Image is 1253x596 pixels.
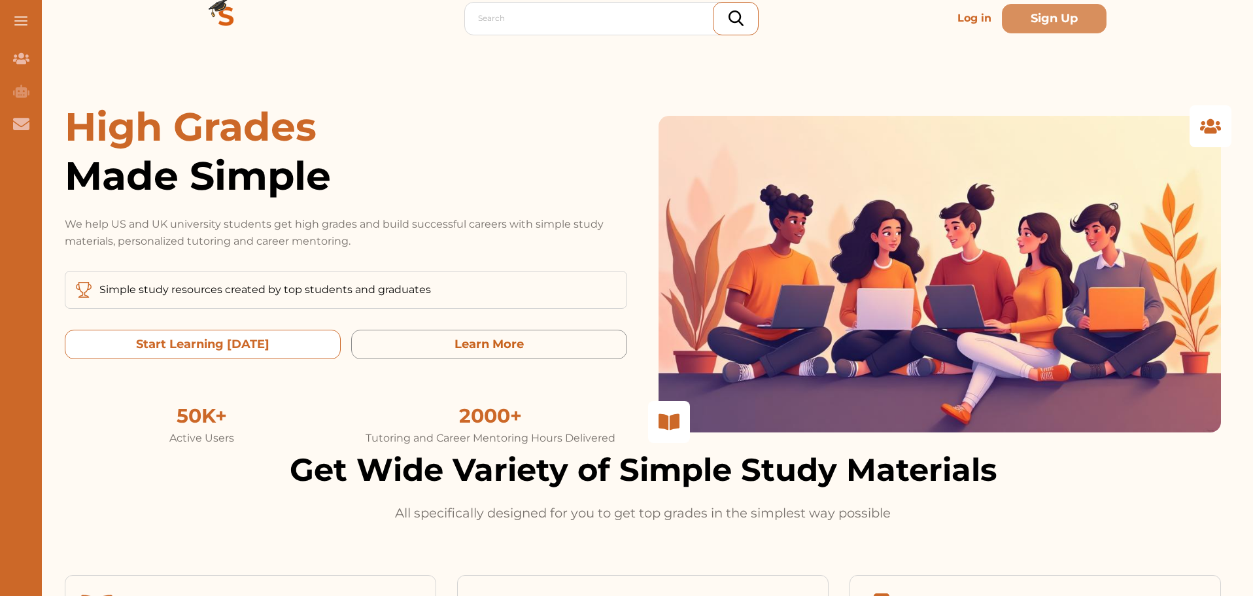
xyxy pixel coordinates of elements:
button: Sign Up [1002,4,1107,33]
p: Log in [952,5,997,31]
p: All specifically designed for you to get top grades in the simplest way possible [392,504,894,523]
span: High Grades [65,103,317,150]
div: Tutoring and Career Mentoring Hours Delivered [354,430,627,446]
div: 50K+ [65,401,338,430]
div: 2000+ [354,401,627,430]
button: Learn More [351,330,627,359]
img: search_icon [729,10,744,26]
p: We help US and UK university students get high grades and build successful careers with simple st... [65,216,627,250]
h2: Get Wide Variety of Simple Study Materials [65,446,1221,493]
p: Simple study resources created by top students and graduates [99,282,431,298]
button: Start Learning Today [65,330,341,359]
span: Made Simple [65,151,627,200]
div: Active Users [65,430,338,446]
